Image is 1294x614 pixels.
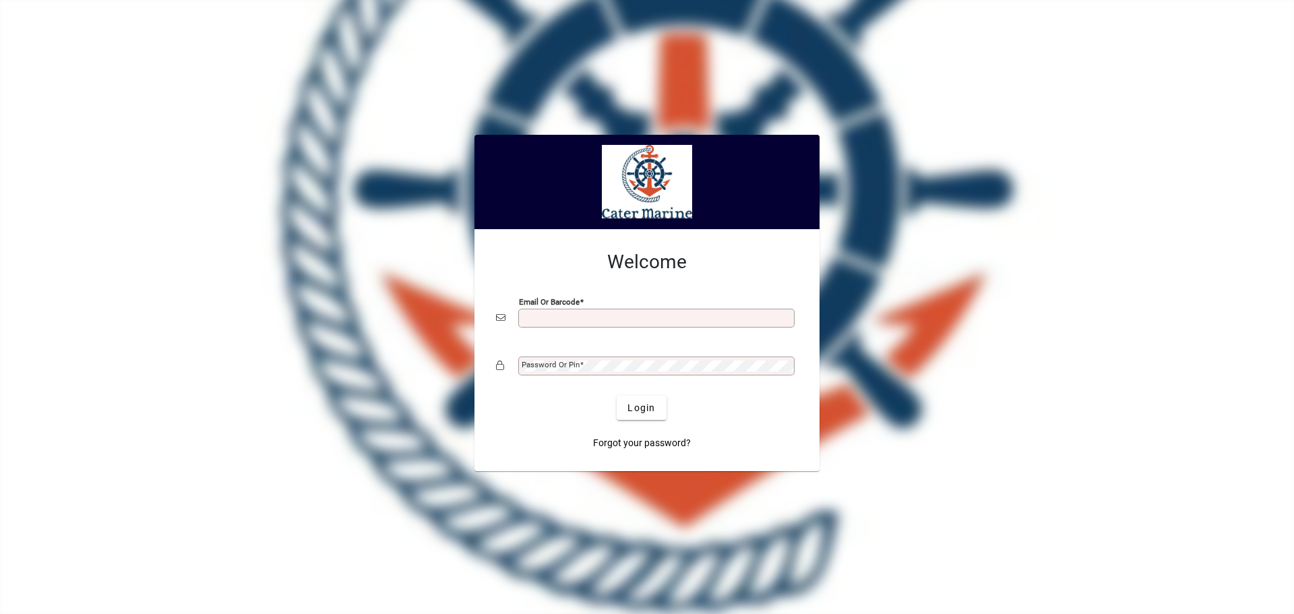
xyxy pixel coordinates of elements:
[519,297,580,307] mat-label: Email or Barcode
[496,251,798,274] h2: Welcome
[593,436,691,450] span: Forgot your password?
[588,431,696,455] a: Forgot your password?
[617,396,666,420] button: Login
[522,360,580,369] mat-label: Password or Pin
[627,401,655,415] span: Login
